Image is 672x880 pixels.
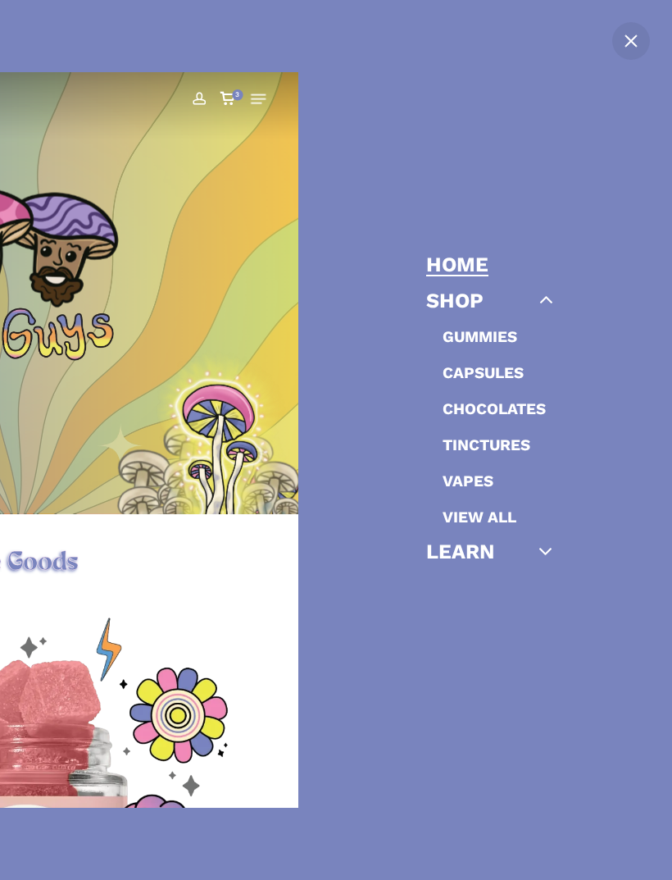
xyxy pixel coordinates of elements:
[443,508,516,527] a: View All
[443,363,524,382] a: Capsules
[443,472,493,490] a: Vapes
[443,327,517,346] a: Gummies
[443,399,546,418] a: Chocolates
[443,435,530,454] a: Tinctures
[426,541,495,562] a: Learn
[213,78,244,119] a: Cart
[251,92,266,106] a: Navigation Menu
[232,89,243,100] span: 3
[426,254,488,275] a: Home
[426,290,484,311] a: Shop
